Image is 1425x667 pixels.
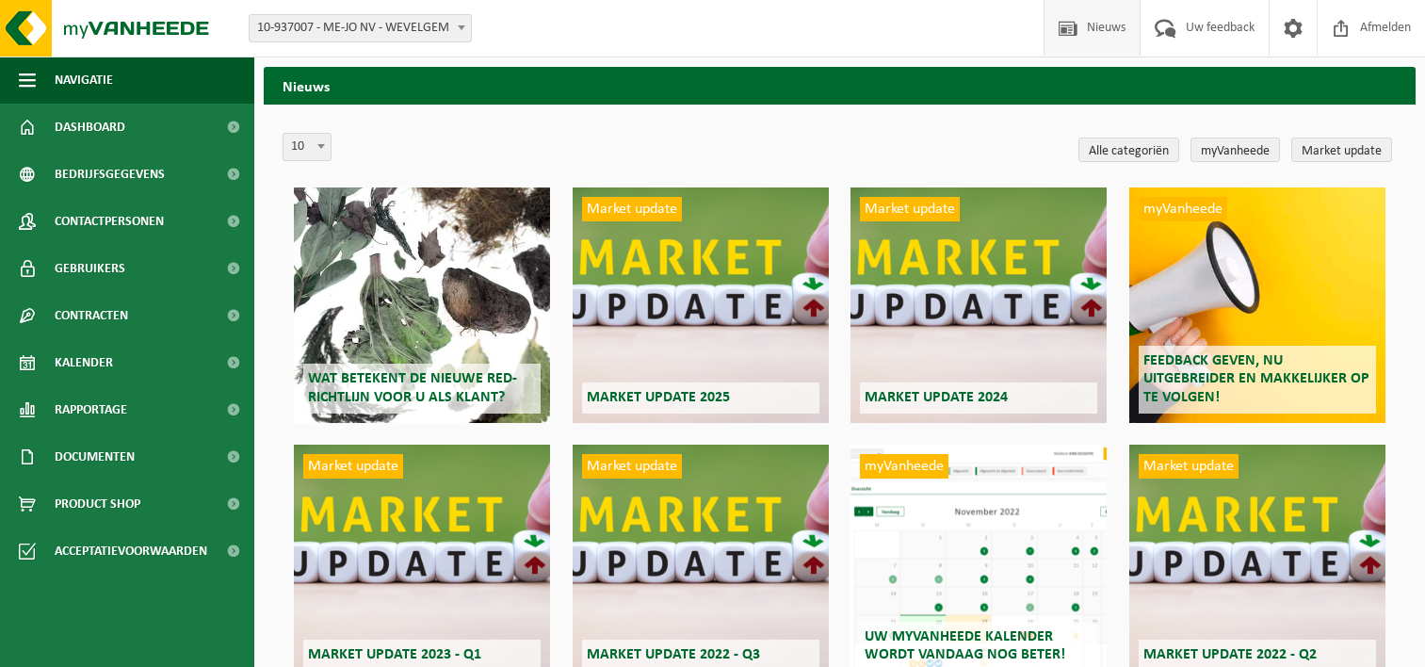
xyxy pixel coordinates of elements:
span: 10 [283,134,331,160]
span: myVanheede [860,454,948,479]
a: Market update Market update 2025 [573,187,829,423]
span: Navigatie [55,57,113,104]
span: Market update [860,197,960,221]
span: Rapportage [55,386,127,433]
span: Contactpersonen [55,198,164,245]
span: Market update [1139,454,1239,479]
a: Wat betekent de nieuwe RED-richtlijn voor u als klant? [294,187,550,423]
span: Market update 2024 [865,390,1008,405]
span: myVanheede [1139,197,1227,221]
h2: Nieuws [264,67,1416,104]
span: Market update 2023 - Q1 [308,647,481,662]
span: Market update 2025 [587,390,730,405]
span: 10-937007 - ME-JO NV - WEVELGEM [249,14,472,42]
span: Feedback geven, nu uitgebreider en makkelijker op te volgen! [1143,353,1369,404]
span: Dashboard [55,104,125,151]
span: Market update [582,454,682,479]
a: Alle categoriën [1078,138,1179,162]
span: Kalender [55,339,113,386]
span: Uw myVanheede kalender wordt vandaag nog beter! [865,629,1065,662]
span: Market update [303,454,403,479]
span: Wat betekent de nieuwe RED-richtlijn voor u als klant? [308,371,517,404]
span: Market update 2022 - Q3 [587,647,760,662]
span: Gebruikers [55,245,125,292]
span: Bedrijfsgegevens [55,151,165,198]
span: 10 [283,133,332,161]
a: myVanheede Feedback geven, nu uitgebreider en makkelijker op te volgen! [1129,187,1385,423]
span: Acceptatievoorwaarden [55,528,207,575]
span: Documenten [55,433,135,480]
span: Product Shop [55,480,140,528]
span: Contracten [55,292,128,339]
a: Market update [1291,138,1392,162]
span: Market update 2022 - Q2 [1143,647,1317,662]
span: 10-937007 - ME-JO NV - WEVELGEM [250,15,471,41]
span: Market update [582,197,682,221]
a: myVanheede [1190,138,1280,162]
a: Market update Market update 2024 [850,187,1107,423]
